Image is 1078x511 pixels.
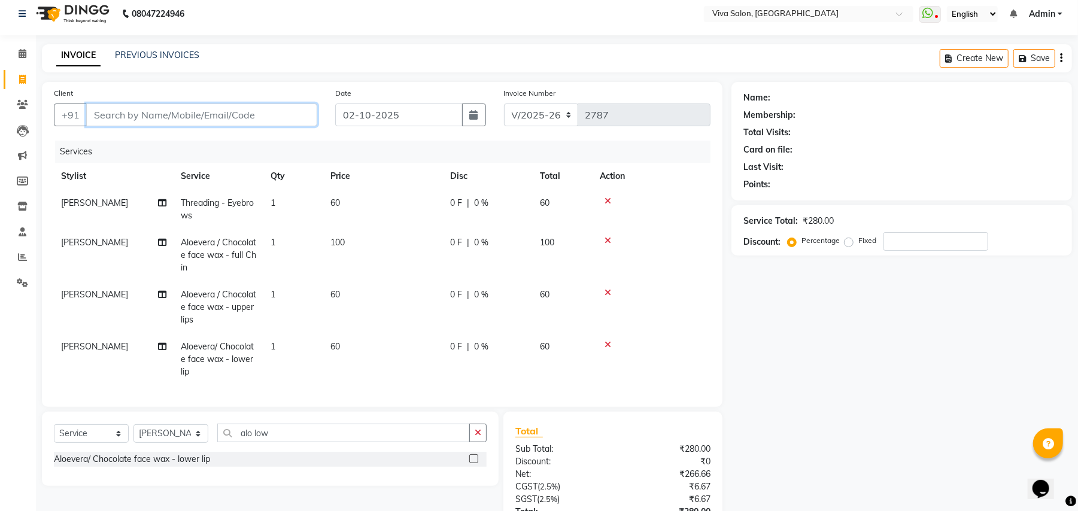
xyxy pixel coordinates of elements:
[54,88,73,99] label: Client
[540,237,554,248] span: 100
[743,144,792,156] div: Card on file:
[450,197,462,209] span: 0 F
[474,197,488,209] span: 0 %
[174,163,263,190] th: Service
[743,161,784,174] div: Last Visit:
[330,197,340,208] span: 60
[61,341,128,352] span: [PERSON_NAME]
[467,288,469,301] span: |
[474,236,488,249] span: 0 %
[467,236,469,249] span: |
[743,109,795,121] div: Membership:
[86,104,317,126] input: Search by Name/Mobile/Email/Code
[515,494,537,504] span: SGST
[743,178,770,191] div: Points:
[803,215,834,227] div: ₹280.00
[330,341,340,352] span: 60
[613,455,719,468] div: ₹0
[1028,463,1066,499] iframe: chat widget
[323,163,443,190] th: Price
[450,236,462,249] span: 0 F
[56,45,101,66] a: INVOICE
[271,341,275,352] span: 1
[181,341,254,377] span: Aloevera/ Chocolate face wax - lower lip
[61,237,128,248] span: [PERSON_NAME]
[743,126,791,139] div: Total Visits:
[506,493,613,506] div: ( )
[335,88,351,99] label: Date
[217,424,470,442] input: Search or Scan
[54,163,174,190] th: Stylist
[540,197,549,208] span: 60
[450,288,462,301] span: 0 F
[443,163,533,190] th: Disc
[61,289,128,300] span: [PERSON_NAME]
[181,197,254,221] span: Threading - Eyebrows
[743,236,781,248] div: Discount:
[506,480,613,493] div: ( )
[539,494,557,504] span: 2.5%
[801,235,840,246] label: Percentage
[858,235,876,246] label: Fixed
[613,480,719,493] div: ₹6.67
[271,289,275,300] span: 1
[593,163,710,190] th: Action
[540,482,558,491] span: 2.5%
[940,49,1009,68] button: Create New
[613,493,719,506] div: ₹6.67
[115,50,199,60] a: PREVIOUS INVOICES
[55,141,719,163] div: Services
[181,289,256,325] span: Aloevera / Chocolate face wax - upper lips
[54,453,210,466] div: Aloevera/ Chocolate face wax - lower lip
[540,289,549,300] span: 60
[1013,49,1055,68] button: Save
[330,237,345,248] span: 100
[271,197,275,208] span: 1
[450,340,462,353] span: 0 F
[474,340,488,353] span: 0 %
[540,341,549,352] span: 60
[613,443,719,455] div: ₹280.00
[506,443,613,455] div: Sub Total:
[467,197,469,209] span: |
[743,215,798,227] div: Service Total:
[533,163,593,190] th: Total
[506,455,613,468] div: Discount:
[54,104,87,126] button: +91
[61,197,128,208] span: [PERSON_NAME]
[515,425,543,437] span: Total
[271,237,275,248] span: 1
[515,481,538,492] span: CGST
[1029,8,1055,20] span: Admin
[467,340,469,353] span: |
[613,468,719,480] div: ₹266.66
[330,289,340,300] span: 60
[504,88,556,99] label: Invoice Number
[263,163,323,190] th: Qty
[181,237,256,273] span: Aloevera / Chocolate face wax - full Chin
[743,92,770,104] div: Name:
[474,288,488,301] span: 0 %
[506,468,613,480] div: Net:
